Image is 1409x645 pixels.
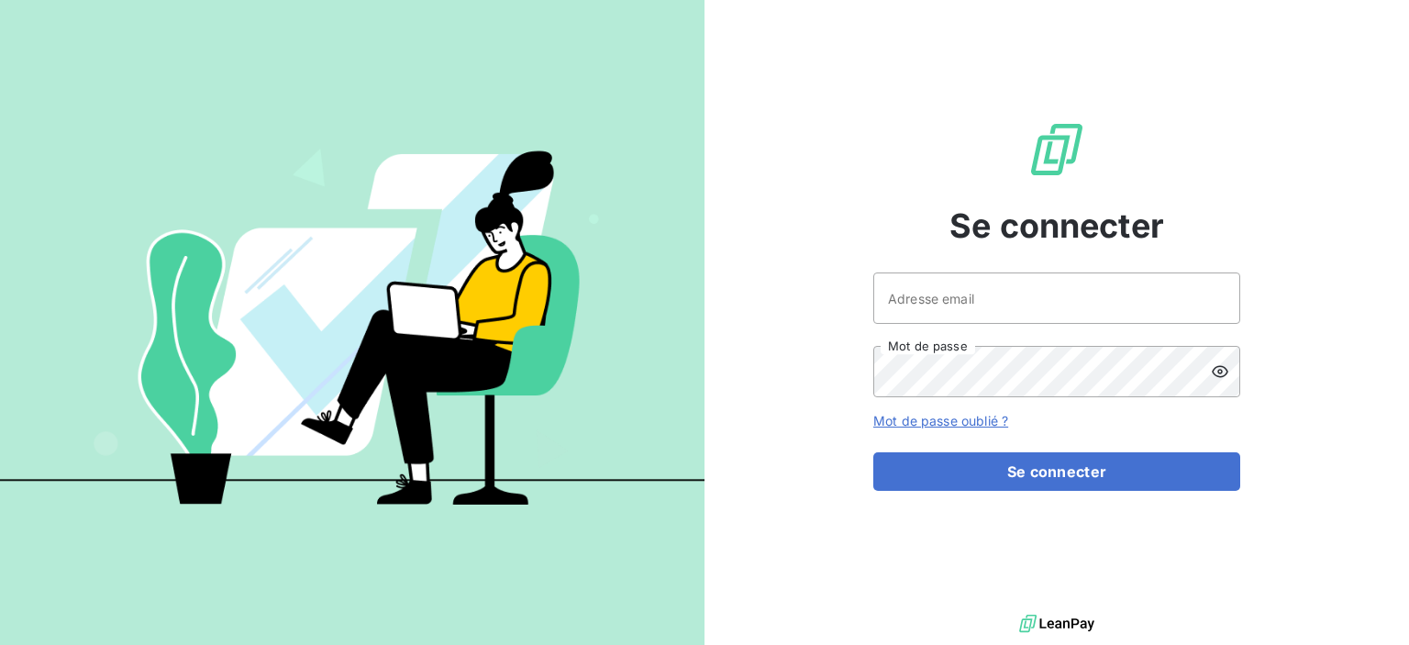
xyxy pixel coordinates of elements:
[1027,120,1086,179] img: Logo LeanPay
[873,272,1240,324] input: placeholder
[949,201,1164,250] span: Se connecter
[873,413,1008,428] a: Mot de passe oublié ?
[873,452,1240,491] button: Se connecter
[1019,610,1094,638] img: logo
